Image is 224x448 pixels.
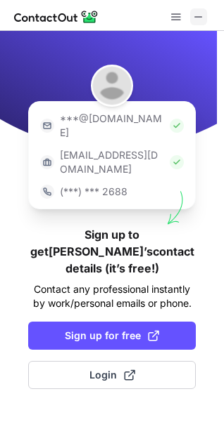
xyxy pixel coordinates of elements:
[40,155,54,169] img: https://contactout.com/extension/app/static/media/login-work-icon.638a5007170bc45168077fde17b29a1...
[28,282,196,310] p: Contact any professional instantly by work/personal emails or phone.
[60,148,164,176] p: [EMAIL_ADDRESS][DOMAIN_NAME]
[40,185,54,199] img: https://contactout.com/extension/app/static/media/login-phone-icon.bacfcb865e29de816d437549d7f4cb...
[170,119,184,133] img: Check Icon
[89,368,135,382] span: Login
[65,329,159,343] span: Sign up for free
[60,112,164,140] p: ***@[DOMAIN_NAME]
[40,119,54,133] img: https://contactout.com/extension/app/static/media/login-email-icon.f64bce713bb5cd1896fef81aa7b14a...
[14,8,99,25] img: ContactOut v5.3.10
[28,322,196,350] button: Sign up for free
[28,361,196,389] button: Login
[170,155,184,169] img: Check Icon
[28,226,196,277] h1: Sign up to get [PERSON_NAME]’s contact details (it’s free!)
[91,65,133,107] img: Tommy Wong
